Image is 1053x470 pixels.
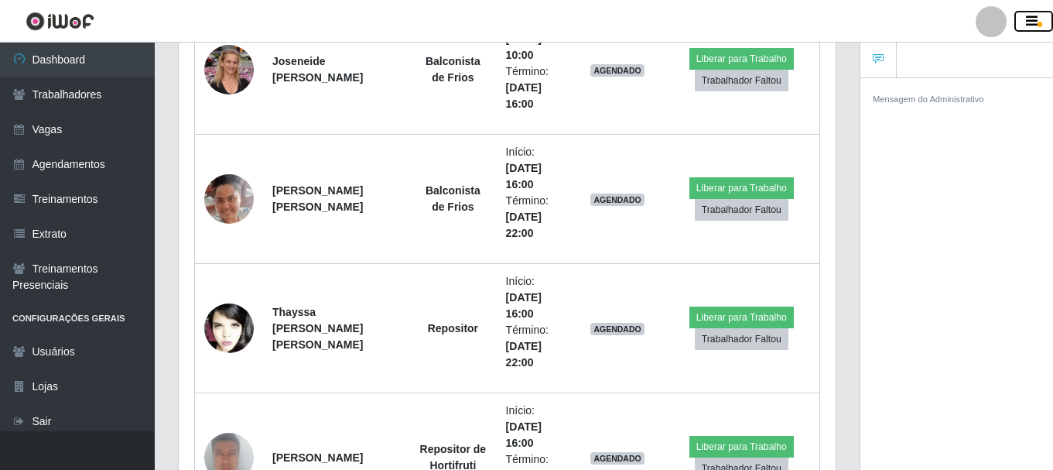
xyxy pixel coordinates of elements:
[506,322,562,371] li: Término:
[506,81,542,110] time: [DATE] 16:00
[590,194,644,206] span: AGENDADO
[272,451,363,464] strong: [PERSON_NAME]
[590,452,644,465] span: AGENDADO
[426,55,480,84] strong: Balconista de Frios
[204,291,254,366] img: 1747419867654.jpeg
[272,306,363,351] strong: Thayssa [PERSON_NAME] [PERSON_NAME]
[506,340,542,369] time: [DATE] 22:00
[689,48,794,70] button: Liberar para Trabalho
[689,436,794,458] button: Liberar para Trabalho
[26,12,94,31] img: CoreUI Logo
[506,420,542,449] time: [DATE] 16:00
[506,211,542,239] time: [DATE] 22:00
[506,144,562,193] li: Início:
[506,193,562,242] li: Término:
[506,273,562,322] li: Início:
[506,63,562,112] li: Término:
[590,323,644,335] span: AGENDADO
[506,291,542,320] time: [DATE] 16:00
[506,162,542,190] time: [DATE] 16:00
[689,177,794,199] button: Liberar para Trabalho
[873,94,984,104] small: Mensagem do Administrativo
[428,322,478,334] strong: Repositor
[272,184,363,213] strong: [PERSON_NAME] [PERSON_NAME]
[272,55,363,84] strong: Joseneide [PERSON_NAME]
[695,199,788,221] button: Trabalhador Faltou
[204,40,254,98] img: 1682282315980.jpeg
[590,64,644,77] span: AGENDADO
[695,70,788,91] button: Trabalhador Faltou
[426,184,480,213] strong: Balconista de Frios
[689,307,794,328] button: Liberar para Trabalho
[695,328,788,350] button: Trabalhador Faltou
[204,171,254,226] img: 1723491411759.jpeg
[506,403,562,451] li: Início:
